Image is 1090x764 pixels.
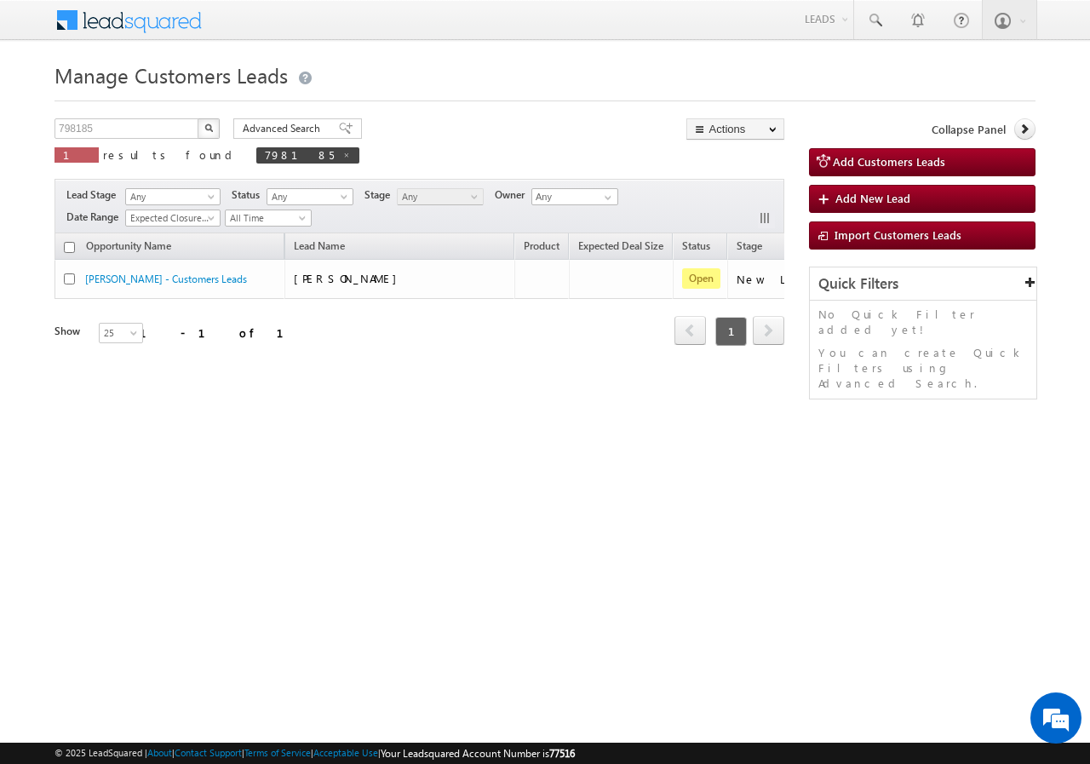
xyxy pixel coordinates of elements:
[147,747,172,758] a: About
[267,188,353,205] a: Any
[737,239,762,252] span: Stage
[99,323,143,343] a: 25
[54,61,288,89] span: Manage Customers Leads
[753,316,784,345] span: next
[715,317,747,346] span: 1
[232,187,267,203] span: Status
[100,325,145,341] span: 25
[86,239,171,252] span: Opportunity Name
[682,268,720,289] span: Open
[818,345,1028,391] p: You can create Quick Filters using Advanced Search.
[54,324,85,339] div: Show
[204,124,213,132] img: Search
[578,239,663,252] span: Expected Deal Size
[267,189,348,204] span: Any
[285,237,353,259] span: Lead Name
[397,188,484,205] a: Any
[674,316,706,345] span: prev
[728,237,771,259] a: Stage
[125,210,221,227] a: Expected Closure Date
[818,307,1028,337] p: No Quick Filter added yet!
[810,267,1036,301] div: Quick Filters
[175,747,242,758] a: Contact Support
[243,121,325,136] span: Advanced Search
[85,273,247,285] a: [PERSON_NAME] - Customers Leads
[674,237,719,259] a: Status
[833,154,945,169] span: Add Customers Leads
[313,747,378,758] a: Acceptable Use
[531,188,618,205] input: Type to Search
[126,210,215,226] span: Expected Closure Date
[674,318,706,345] a: prev
[66,187,123,203] span: Lead Stage
[225,210,312,227] a: All Time
[398,189,479,204] span: Any
[686,118,784,140] button: Actions
[125,188,221,205] a: Any
[524,239,559,252] span: Product
[64,242,75,253] input: Check all records
[294,271,405,285] span: [PERSON_NAME]
[54,745,575,761] span: © 2025 LeadSquared | | | | |
[140,323,304,342] div: 1 - 1 of 1
[103,147,238,162] span: results found
[66,210,125,225] span: Date Range
[265,147,334,162] span: 798185
[226,210,307,226] span: All Time
[549,747,575,760] span: 77516
[835,227,961,242] span: Import Customers Leads
[595,189,617,206] a: Show All Items
[835,191,910,205] span: Add New Lead
[126,189,215,204] span: Any
[753,318,784,345] a: next
[495,187,531,203] span: Owner
[244,747,311,758] a: Terms of Service
[63,147,90,162] span: 1
[364,187,397,203] span: Stage
[737,272,822,287] div: New Lead
[381,747,575,760] span: Your Leadsquared Account Number is
[570,237,672,259] a: Expected Deal Size
[932,122,1006,137] span: Collapse Panel
[77,237,180,259] a: Opportunity Name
